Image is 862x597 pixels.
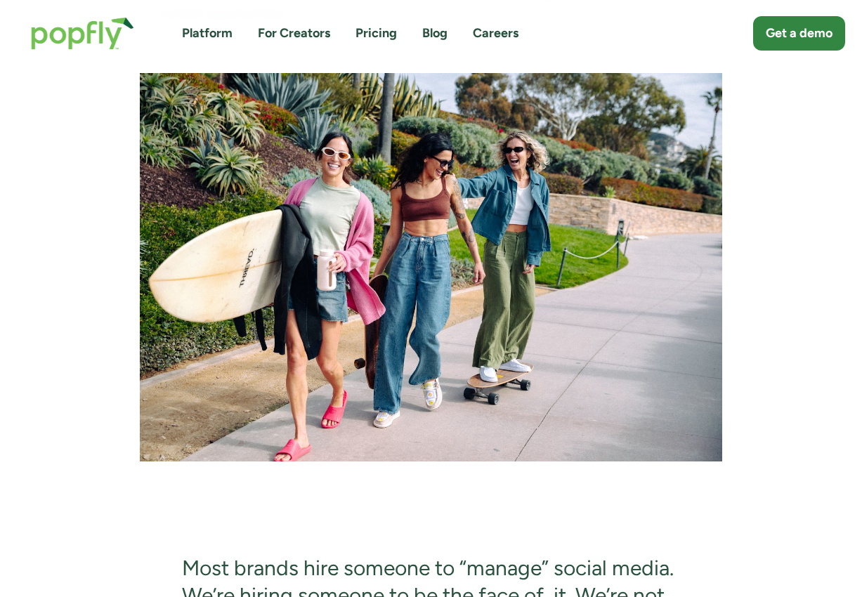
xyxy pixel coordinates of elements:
a: Blog [422,25,448,42]
a: Platform [182,25,233,42]
div: Get a demo [766,25,832,42]
a: Pricing [355,25,397,42]
a: home [17,3,148,64]
a: Get a demo [753,16,845,51]
a: For Creators [258,25,330,42]
a: Careers [473,25,518,42]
